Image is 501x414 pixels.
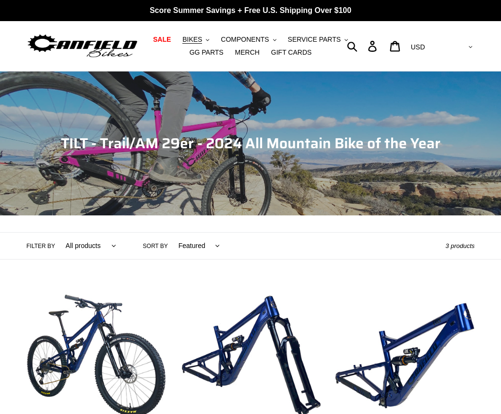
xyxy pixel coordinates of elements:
[288,35,341,44] span: SERVICE PARTS
[143,242,168,250] label: Sort by
[182,35,202,44] span: BIKES
[235,48,260,57] span: MERCH
[230,46,264,59] a: MERCH
[283,33,353,46] button: SERVICE PARTS
[26,242,55,250] label: Filter by
[26,32,139,60] img: Canfield Bikes
[266,46,317,59] a: GIFT CARDS
[153,35,171,44] span: SALE
[445,242,475,249] span: 3 products
[221,35,269,44] span: COMPONENTS
[271,48,312,57] span: GIFT CARDS
[185,46,228,59] a: GG PARTS
[190,48,224,57] span: GG PARTS
[216,33,281,46] button: COMPONENTS
[148,33,176,46] a: SALE
[61,132,441,154] span: TILT - Trail/AM 29er - 2024 All Mountain Bike of the Year
[178,33,214,46] button: BIKES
